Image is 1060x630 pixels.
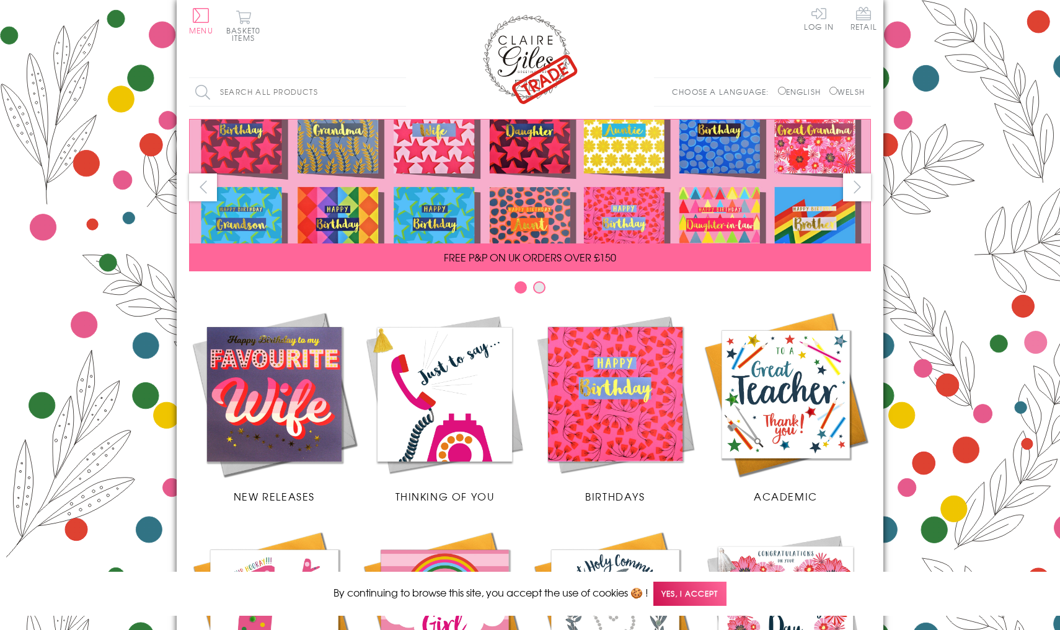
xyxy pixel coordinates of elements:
span: Yes, I accept [653,582,727,606]
label: Welsh [829,86,865,97]
button: Menu [189,8,213,34]
button: Carousel Page 2 [533,281,545,294]
a: Thinking of You [360,309,530,504]
span: Menu [189,25,213,36]
span: New Releases [234,489,315,504]
button: prev [189,173,217,201]
span: FREE P&P ON UK ORDERS OVER £150 [444,250,616,265]
span: 0 items [232,25,260,43]
input: English [778,87,786,95]
span: Academic [754,489,818,504]
input: Welsh [829,87,837,95]
a: New Releases [189,309,360,504]
button: Basket0 items [226,10,260,42]
a: Academic [700,309,871,504]
input: Search [394,78,406,106]
a: Birthdays [530,309,700,504]
img: Claire Giles Trade [480,12,580,105]
button: next [843,173,871,201]
p: Choose a language: [672,86,775,97]
button: Carousel Page 1 (Current Slide) [515,281,527,294]
div: Carousel Pagination [189,281,871,300]
a: Retail [850,6,877,33]
a: Log In [804,6,834,30]
input: Search all products [189,78,406,106]
label: English [778,86,827,97]
span: Retail [850,6,877,30]
span: Thinking of You [395,489,495,504]
span: Birthdays [585,489,645,504]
